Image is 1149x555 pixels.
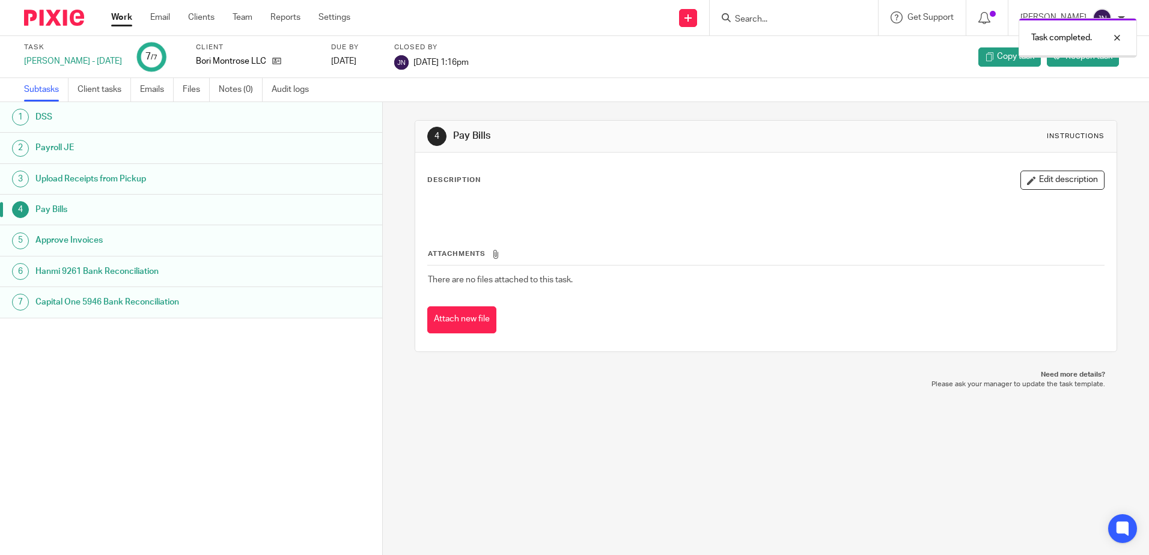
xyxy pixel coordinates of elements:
p: Bori Montrose LLC [196,55,266,67]
a: Subtasks [24,78,69,102]
h1: Hanmi 9261 Bank Reconciliation [35,262,259,281]
div: [DATE] [331,55,379,67]
a: Work [111,11,132,23]
img: Pixie [24,10,84,26]
p: Description [427,175,481,185]
div: 5 [12,232,29,249]
div: 3 [12,171,29,187]
div: 6 [12,263,29,280]
img: svg%3E [1093,8,1112,28]
label: Due by [331,43,379,52]
a: Team [233,11,252,23]
label: Client [196,43,316,52]
a: Client tasks [78,78,131,102]
a: Email [150,11,170,23]
div: [PERSON_NAME] - [DATE] [24,55,122,67]
label: Task [24,43,122,52]
p: Need more details? [427,370,1105,380]
button: Edit description [1020,171,1105,190]
a: Clients [188,11,215,23]
span: [DATE] 1:16pm [413,58,469,66]
div: 4 [12,201,29,218]
label: Closed by [394,43,469,52]
span: There are no files attached to this task. [428,276,573,284]
div: 2 [12,140,29,157]
h1: Pay Bills [35,201,259,219]
div: 7 [145,50,157,64]
img: svg%3E [394,55,409,70]
h1: Pay Bills [453,130,791,142]
a: Notes (0) [219,78,263,102]
a: Files [183,78,210,102]
small: /7 [151,54,157,61]
p: Please ask your manager to update the task template. [427,380,1105,389]
h1: DSS [35,108,259,126]
span: Attachments [428,250,486,257]
h1: Upload Receipts from Pickup [35,170,259,188]
a: Reports [270,11,300,23]
h1: Payroll JE [35,139,259,157]
a: Settings [318,11,350,23]
div: 1 [12,109,29,126]
h1: Capital One 5946 Bank Reconciliation [35,293,259,311]
div: 7 [12,294,29,311]
p: Task completed. [1031,32,1092,44]
div: Instructions [1047,132,1105,141]
button: Attach new file [427,306,496,333]
a: Emails [140,78,174,102]
a: Audit logs [272,78,318,102]
h1: Approve Invoices [35,231,259,249]
div: 4 [427,127,446,146]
